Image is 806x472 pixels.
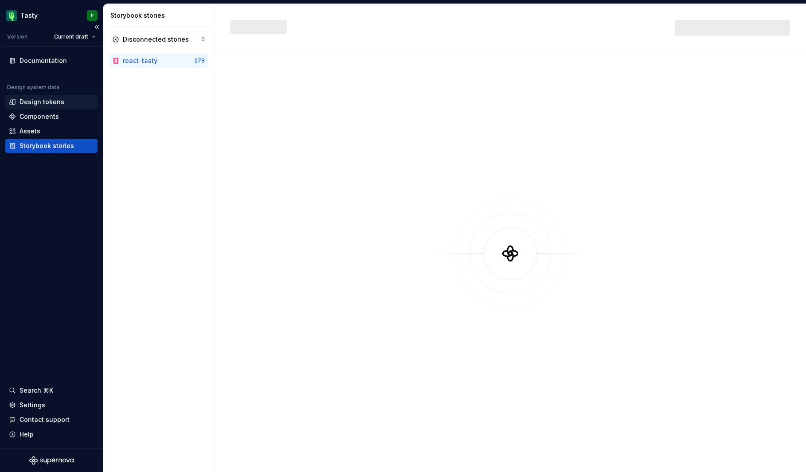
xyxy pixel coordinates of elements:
[20,430,34,439] div: Help
[20,415,70,424] div: Contact support
[2,6,101,25] button: TastyF
[20,98,64,106] div: Design tokens
[123,56,157,65] div: react-tasty
[6,10,17,21] img: 5a785b6b-c473-494b-9ba3-bffaf73304c7.png
[5,109,98,124] a: Components
[5,427,98,441] button: Help
[29,456,74,465] svg: Supernova Logo
[90,21,103,33] button: Collapse sidebar
[194,57,205,64] div: 278
[5,139,98,153] a: Storybook stories
[5,398,98,412] a: Settings
[20,386,53,395] div: Search ⌘K
[5,124,98,138] a: Assets
[5,413,98,427] button: Contact support
[7,84,59,91] div: Design system data
[123,35,189,44] div: Disconnected stories
[20,401,45,410] div: Settings
[91,12,94,19] div: F
[201,36,205,43] div: 0
[110,11,210,20] div: Storybook stories
[109,54,208,68] a: react-tasty278
[20,56,67,65] div: Documentation
[5,54,98,68] a: Documentation
[20,141,74,150] div: Storybook stories
[50,31,99,43] button: Current draft
[20,11,38,20] div: Tasty
[20,127,40,136] div: Assets
[54,33,88,40] span: Current draft
[5,383,98,398] button: Search ⌘K
[7,33,27,40] div: Version
[109,32,208,47] a: Disconnected stories0
[5,95,98,109] a: Design tokens
[20,112,59,121] div: Components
